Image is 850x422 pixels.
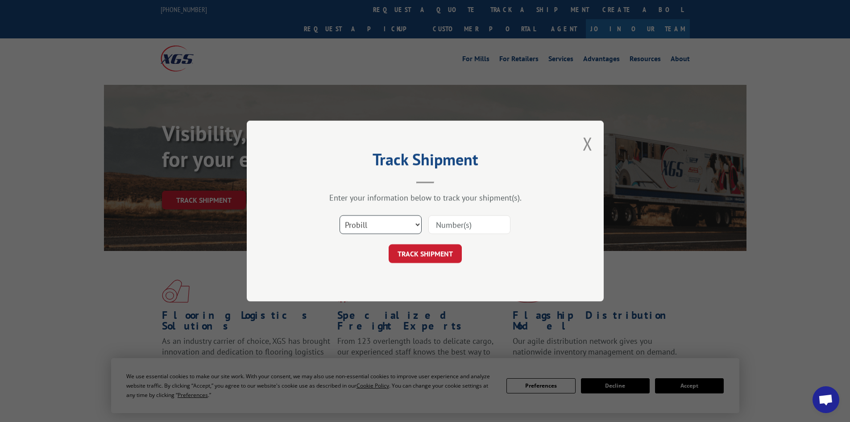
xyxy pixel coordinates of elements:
div: Enter your information below to track your shipment(s). [291,192,559,203]
div: Open chat [813,386,839,413]
button: TRACK SHIPMENT [389,244,462,263]
input: Number(s) [428,215,510,234]
button: Close modal [583,132,593,155]
h2: Track Shipment [291,153,559,170]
